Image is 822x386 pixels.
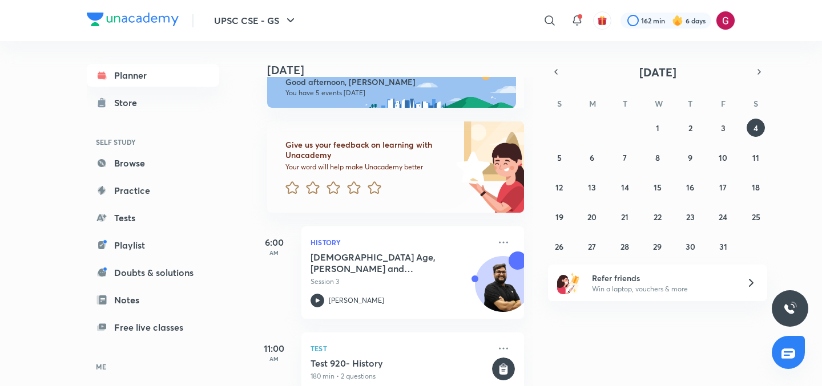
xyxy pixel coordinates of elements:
[747,178,765,196] button: October 18, 2025
[592,284,732,294] p: Win a laptop, vouchers & more
[285,77,506,87] h6: Good afternoon, [PERSON_NAME]
[686,212,695,222] abbr: October 23, 2025
[557,152,562,163] abbr: October 5, 2025
[589,98,596,109] abbr: Monday
[285,162,452,172] p: Your word will help make Unacademy better
[311,342,490,355] p: Test
[616,178,634,196] button: October 14, 2025
[285,88,506,97] p: You have 5 events [DATE]
[639,64,676,80] span: [DATE]
[621,212,628,222] abbr: October 21, 2025
[587,212,597,222] abbr: October 20, 2025
[716,11,735,30] img: Gargi Goswami
[719,182,727,193] abbr: October 17, 2025
[721,123,726,133] abbr: October 3, 2025
[753,98,758,109] abbr: Saturday
[583,208,601,226] button: October 20, 2025
[550,237,569,255] button: October 26, 2025
[590,152,594,163] abbr: October 6, 2025
[87,13,179,29] a: Company Logo
[207,9,304,32] button: UPSC CSE - GS
[87,152,219,174] a: Browse
[597,15,607,26] img: avatar
[648,119,667,137] button: October 1, 2025
[747,208,765,226] button: October 25, 2025
[311,371,490,381] p: 180 min • 2 questions
[267,63,535,77] h4: [DATE]
[752,212,760,222] abbr: October 25, 2025
[688,98,692,109] abbr: Thursday
[719,152,727,163] abbr: October 10, 2025
[681,148,699,166] button: October 9, 2025
[623,98,627,109] abbr: Tuesday
[583,178,601,196] button: October 13, 2025
[87,261,219,284] a: Doubts & solutions
[616,208,634,226] button: October 21, 2025
[648,148,667,166] button: October 8, 2025
[620,241,629,252] abbr: October 28, 2025
[616,148,634,166] button: October 7, 2025
[752,182,760,193] abbr: October 18, 2025
[672,15,683,26] img: streak
[656,123,659,133] abbr: October 1, 2025
[655,98,663,109] abbr: Wednesday
[87,132,219,152] h6: SELF STUDY
[721,98,726,109] abbr: Friday
[623,152,627,163] abbr: October 7, 2025
[285,140,452,160] h6: Give us your feedback on learning with Unacademy
[555,182,563,193] abbr: October 12, 2025
[87,316,219,339] a: Free live classes
[311,357,490,369] h5: Test 920- History
[714,148,732,166] button: October 10, 2025
[719,212,727,222] abbr: October 24, 2025
[686,182,694,193] abbr: October 16, 2025
[87,91,219,114] a: Store
[251,355,297,362] p: AM
[714,178,732,196] button: October 17, 2025
[87,234,219,257] a: Playlist
[417,121,524,213] img: feedback_image
[311,251,453,274] h5: Vedic Age, Mahajanapadas and Magadha
[654,182,662,193] abbr: October 15, 2025
[681,237,699,255] button: October 30, 2025
[87,64,219,87] a: Planner
[555,241,563,252] abbr: October 26, 2025
[555,212,563,222] abbr: October 19, 2025
[747,119,765,137] button: October 4, 2025
[714,237,732,255] button: October 31, 2025
[267,67,516,108] img: afternoon
[714,208,732,226] button: October 24, 2025
[686,241,695,252] abbr: October 30, 2025
[87,179,219,202] a: Practice
[550,148,569,166] button: October 5, 2025
[87,289,219,311] a: Notes
[648,178,667,196] button: October 15, 2025
[592,272,732,284] h6: Refer friends
[588,241,596,252] abbr: October 27, 2025
[114,96,144,109] div: Store
[719,241,727,252] abbr: October 31, 2025
[588,182,596,193] abbr: October 13, 2025
[550,208,569,226] button: October 19, 2025
[688,123,692,133] abbr: October 2, 2025
[550,178,569,196] button: October 12, 2025
[311,277,490,287] p: Session 3
[476,262,530,317] img: Avatar
[783,302,797,315] img: ttu
[681,208,699,226] button: October 23, 2025
[583,148,601,166] button: October 6, 2025
[593,11,611,30] button: avatar
[747,148,765,166] button: October 11, 2025
[753,123,758,133] abbr: October 4, 2025
[557,98,562,109] abbr: Sunday
[653,241,662,252] abbr: October 29, 2025
[564,64,751,80] button: [DATE]
[714,119,732,137] button: October 3, 2025
[654,212,662,222] abbr: October 22, 2025
[688,152,692,163] abbr: October 9, 2025
[311,235,490,249] p: History
[752,152,759,163] abbr: October 11, 2025
[655,152,660,163] abbr: October 8, 2025
[648,208,667,226] button: October 22, 2025
[87,357,219,376] h6: ME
